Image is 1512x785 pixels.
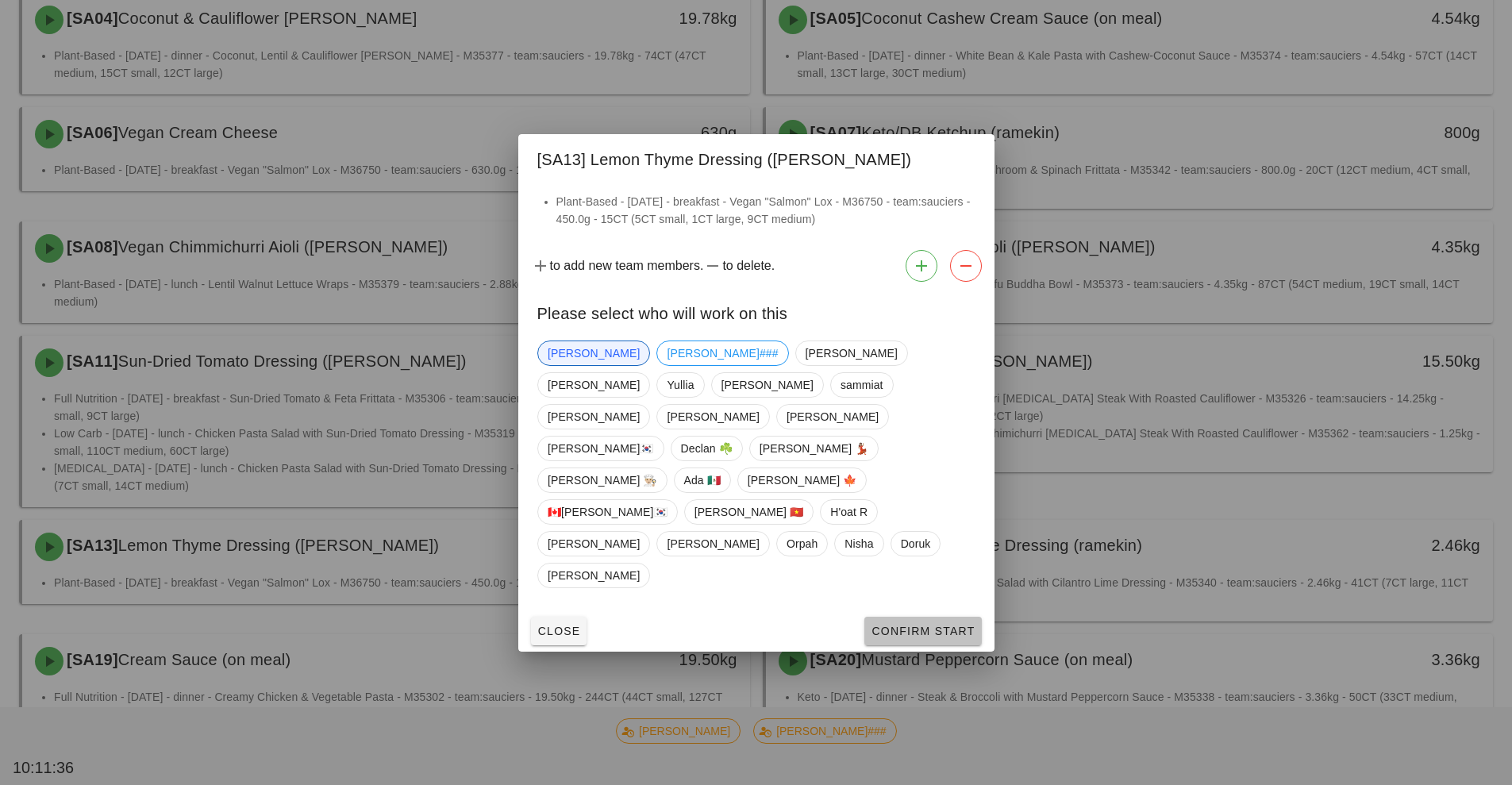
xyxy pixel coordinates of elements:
[548,468,657,492] span: [PERSON_NAME] 👨🏼‍🍳
[518,134,995,180] div: [SA13] Lemon Thyme Dressing ([PERSON_NAME])
[864,617,981,645] button: Confirm Start
[721,373,813,397] span: [PERSON_NAME]
[830,500,868,524] span: H'oat R
[537,625,581,637] span: Close
[844,532,873,556] span: Nisha
[667,532,759,556] span: [PERSON_NAME]
[694,500,803,524] span: [PERSON_NAME] 🇻🇳
[518,244,995,288] div: to add new team members. to delete.
[786,532,817,556] span: Orpah
[518,288,995,334] div: Please select who will work on this
[531,617,587,645] button: Close
[900,532,930,556] span: Doruk
[548,405,640,429] span: [PERSON_NAME]
[680,437,732,460] span: Declan ☘️
[840,373,883,397] span: sammiat
[548,437,654,460] span: [PERSON_NAME]🇰🇷
[548,532,640,556] span: [PERSON_NAME]
[667,373,694,397] span: Yullia
[556,193,975,228] li: Plant-Based - [DATE] - breakfast - Vegan "Salmon" Lox - M36750 - team:sauciers - 450.0g - 15CT (5...
[667,341,778,365] span: [PERSON_NAME]###
[786,405,878,429] span: [PERSON_NAME]
[871,625,975,637] span: Confirm Start
[548,341,640,365] span: [PERSON_NAME]
[548,373,640,397] span: [PERSON_NAME]
[747,468,856,492] span: [PERSON_NAME] 🍁
[667,405,759,429] span: [PERSON_NAME]
[683,468,720,492] span: Ada 🇲🇽
[548,500,668,524] span: 🇨🇦[PERSON_NAME]🇰🇷
[548,564,640,587] span: [PERSON_NAME]
[759,437,868,460] span: [PERSON_NAME] 💃🏽
[805,341,897,365] span: [PERSON_NAME]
